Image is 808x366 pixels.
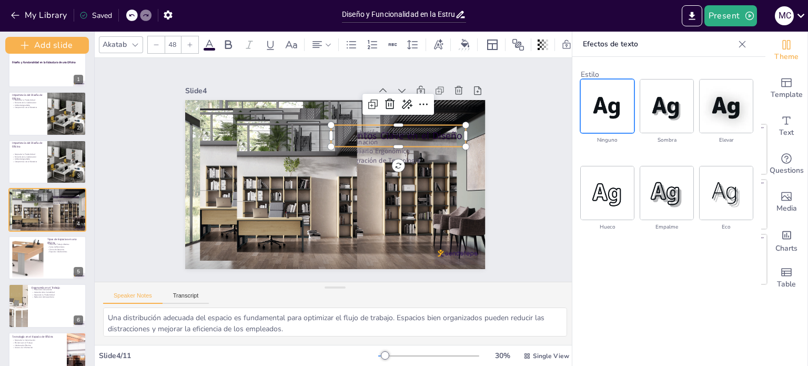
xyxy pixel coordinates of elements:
[704,5,757,26] button: Present
[163,292,209,304] button: Transcript
[581,70,599,80] font: Estilo
[512,38,524,51] span: Position
[765,145,807,183] div: Get real-time input from your audience
[457,39,473,50] div: Background color
[32,293,82,296] p: Mejora de la Productividad
[12,161,43,163] p: Compromiso con el Bienestar
[682,5,702,26] button: Export to PowerPoint
[775,5,794,26] button: M C
[779,127,794,139] span: Text
[12,61,75,64] span: Diseño y Funcionalidad en la Estructura de una Oficina
[719,136,734,144] font: elevar
[99,351,378,361] div: Slide 4 / 11
[8,140,86,184] div: 3
[74,171,83,181] div: 3
[8,44,86,87] div: 1
[776,203,797,214] span: Media
[774,51,799,63] span: Theme
[74,75,83,84] div: 1
[12,153,43,156] p: Mejora de la Productividad
[484,36,501,53] div: Layout
[700,166,753,220] img: Efecto de texto
[79,11,112,21] div: Saved
[581,80,634,133] img: Efecto de texto
[74,315,83,325] div: 6
[32,286,82,290] p: Ergonomía en el Trabajo
[32,296,82,299] p: Reducción del Ausentismo
[47,243,83,246] p: Áreas de Trabajo Abiertas
[339,147,471,198] p: Mobiliario Ergonómico
[345,130,477,181] p: Distribución del Espacio
[765,221,807,259] div: Add charts and graphs
[12,99,43,102] p: Mejora de la Productividad
[765,32,807,70] div: Change the overall theme
[12,339,63,342] p: Mejora de la Comunicación
[771,89,803,101] span: Template
[765,70,807,107] div: Add ready made slides
[342,139,474,190] p: Iluminación
[600,223,615,231] font: hueco
[700,80,753,133] img: Efecto de texto
[12,342,63,344] p: Eficiencia en el Trabajo
[74,219,83,229] div: 4
[775,6,794,25] div: M C
[490,351,515,361] div: 30 %
[581,166,634,220] img: Efecto de texto
[770,165,804,176] span: Questions
[12,141,43,149] p: Importancia del Diseño de Oficina
[12,158,43,161] p: Ambiente Agradable
[5,37,89,54] button: Add slide
[47,248,83,251] p: Zonas de Descanso
[342,7,455,22] input: Insert title
[8,188,86,232] div: 4
[12,102,43,104] p: Fomento de la Colaboración
[597,136,618,144] font: ninguno
[765,183,807,221] div: Add images, graphics, shapes or video
[103,292,163,304] button: Speaker Notes
[655,223,678,231] font: empalme
[8,92,86,135] div: 2
[100,37,129,52] div: Akatab
[47,245,83,248] p: Salas de Reuniones
[775,243,797,254] span: Charts
[8,7,72,24] button: My Library
[640,80,693,133] img: Efecto de texto
[32,291,82,294] p: Aumento de la Comodidad
[12,335,63,339] p: Tecnología en el Espacio de Oficina
[12,104,43,106] p: Ambiente Agradable
[32,289,82,291] p: Prevención de Lesiones
[583,39,638,49] font: Efectos de texto
[8,236,86,280] div: 5
[74,123,83,133] div: 2
[215,43,396,111] div: Slide 4
[47,238,83,245] p: Tipos de Espacios en una Oficina
[658,136,676,144] font: sombra
[722,223,731,231] font: eco
[12,344,63,347] p: Colaboración Efectiva
[777,279,796,290] span: Table
[8,284,86,328] div: 6
[74,267,83,276] div: 5
[12,106,43,109] p: Compromiso con el Bienestar
[12,93,43,101] p: Importancia del Diseño de Oficina
[765,259,807,297] div: Add a table
[47,250,83,253] p: Espacios Colaborativos
[765,107,807,145] div: Add text boxes
[12,347,63,349] p: Acceso a la Información
[430,36,446,53] div: Text effects
[640,166,693,220] img: Efecto de texto
[103,308,567,337] textarea: Una distribución adecuada del espacio es fundamental para optimizar el flujo de trabajo. Espacios...
[12,156,43,159] p: Fomento de la Colaboración
[533,352,569,360] span: Single View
